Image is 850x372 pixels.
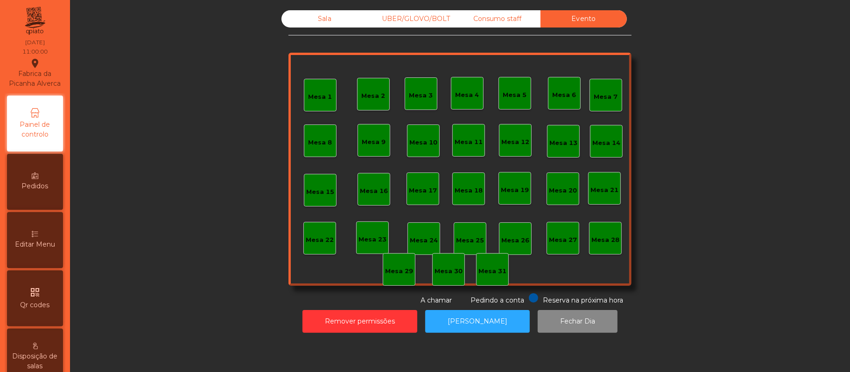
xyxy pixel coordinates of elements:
[29,287,41,298] i: qr_code
[7,58,63,89] div: Fabrica da Picanha Alverca
[501,186,529,195] div: Mesa 19
[591,235,619,245] div: Mesa 28
[368,10,454,28] div: UBER/GLOVO/BOLT
[592,138,620,148] div: Mesa 14
[29,58,41,69] i: location_on
[23,5,46,37] img: qpiato
[425,310,530,333] button: [PERSON_NAME]
[543,296,623,304] span: Reserva na próxima hora
[15,240,55,249] span: Editar Menu
[594,92,618,102] div: Mesa 7
[503,90,527,100] div: Mesa 5
[549,186,577,195] div: Mesa 20
[306,235,334,245] div: Mesa 22
[549,235,577,245] div: Mesa 27
[306,187,334,197] div: Mesa 15
[309,138,332,147] div: Mesa 8
[410,236,438,245] div: Mesa 24
[22,48,48,56] div: 11:00:00
[385,267,413,276] div: Mesa 29
[409,138,437,147] div: Mesa 10
[362,91,386,101] div: Mesa 2
[553,90,576,100] div: Mesa 6
[435,267,463,276] div: Mesa 30
[25,38,45,47] div: [DATE]
[358,235,386,244] div: Mesa 23
[21,300,50,310] span: Qr codes
[309,92,332,102] div: Mesa 1
[456,236,484,245] div: Mesa 25
[421,296,452,304] span: A chamar
[360,186,388,196] div: Mesa 16
[471,296,524,304] span: Pedindo a conta
[501,138,529,147] div: Mesa 12
[409,186,437,195] div: Mesa 17
[501,236,529,245] div: Mesa 26
[302,310,417,333] button: Remover permissões
[22,181,49,191] span: Pedidos
[409,91,433,100] div: Mesa 3
[455,138,483,147] div: Mesa 11
[362,138,386,147] div: Mesa 9
[454,10,541,28] div: Consumo staff
[538,310,618,333] button: Fechar Dia
[9,120,61,139] span: Painel de controlo
[9,351,61,371] span: Disposição de salas
[455,186,483,195] div: Mesa 18
[549,138,577,148] div: Mesa 13
[590,186,618,195] div: Mesa 21
[541,10,627,28] div: Evento
[478,267,506,276] div: Mesa 31
[456,90,479,100] div: Mesa 4
[281,10,368,28] div: Sala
